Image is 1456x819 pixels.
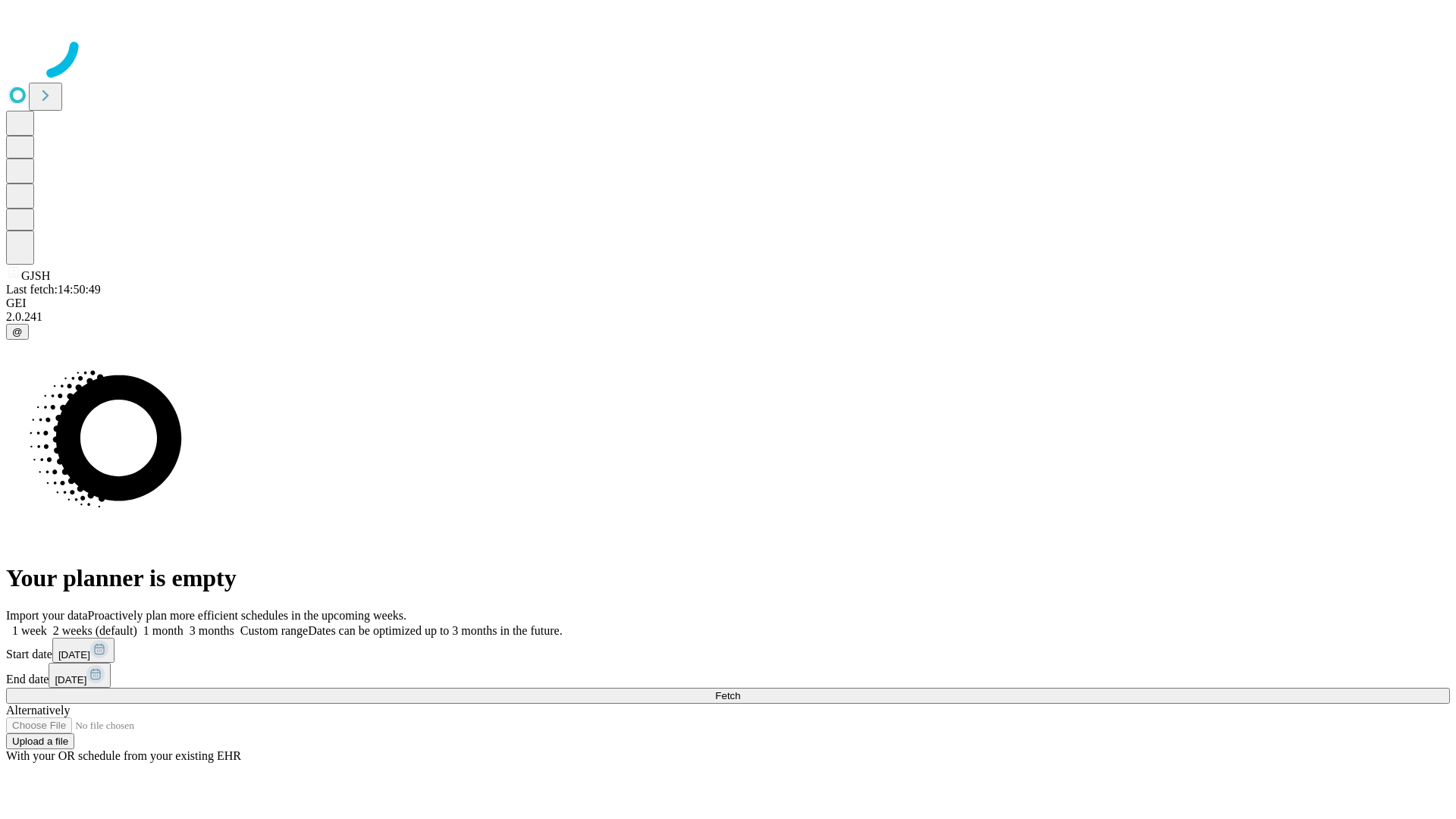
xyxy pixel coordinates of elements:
[6,609,88,622] span: Import your data
[6,704,70,717] span: Alternatively
[190,624,234,637] span: 3 months
[6,663,1450,688] div: End date
[12,624,47,637] span: 1 week
[88,609,406,622] span: Proactively plan more efficient schedules in the upcoming weeks.
[53,624,137,637] span: 2 weeks (default)
[49,663,111,688] button: [DATE]
[240,624,308,637] span: Custom range
[6,310,1450,324] div: 2.0.241
[143,624,184,637] span: 1 month
[55,674,86,686] span: [DATE]
[6,297,1450,310] div: GEI
[6,688,1450,704] button: Fetch
[6,324,29,340] button: @
[6,733,74,749] button: Upload a file
[6,638,1450,663] div: Start date
[12,326,23,337] span: @
[715,690,740,701] span: Fetch
[6,283,101,296] span: Last fetch: 14:50:49
[308,624,562,637] span: Dates can be optimized up to 3 months in the future.
[6,749,241,762] span: With your OR schedule from your existing EHR
[52,638,115,663] button: [DATE]
[21,269,50,282] span: GJSH
[58,649,90,661] span: [DATE]
[6,564,1450,592] h1: Your planner is empty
